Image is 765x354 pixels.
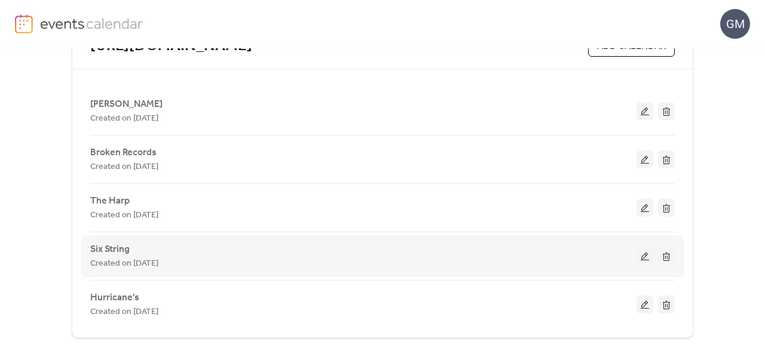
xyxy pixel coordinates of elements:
[90,112,158,126] span: Created on [DATE]
[90,101,163,107] a: [PERSON_NAME]
[90,97,163,112] span: [PERSON_NAME]
[90,257,158,271] span: Created on [DATE]
[90,149,157,156] a: Broken Records
[90,246,130,253] a: Six String
[40,14,143,32] img: logo-type
[15,14,33,33] img: logo
[90,242,130,257] span: Six String
[90,160,158,174] span: Created on [DATE]
[720,9,750,39] div: GM
[597,39,666,54] span: ADD CALENDAR
[90,305,158,319] span: Created on [DATE]
[90,198,130,204] a: The Harp
[90,294,139,301] a: Hurricane's
[90,146,157,160] span: Broken Records
[90,208,158,223] span: Created on [DATE]
[90,194,130,208] span: The Harp
[90,291,139,305] span: Hurricane's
